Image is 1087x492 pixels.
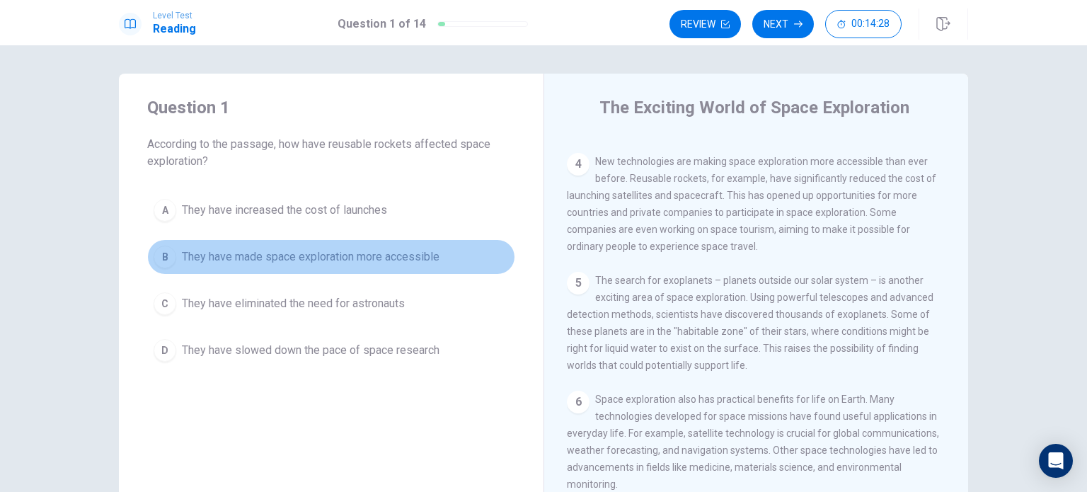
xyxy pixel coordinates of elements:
[153,21,196,38] h1: Reading
[825,10,902,38] button: 00:14:28
[567,156,936,252] span: New technologies are making space exploration more accessible than ever before. Reusable rockets,...
[567,394,939,490] span: Space exploration also has practical benefits for life on Earth. Many technologies developed for ...
[182,248,439,265] span: They have made space exploration more accessible
[1039,444,1073,478] div: Open Intercom Messenger
[154,339,176,362] div: D
[599,96,909,119] h4: The Exciting World of Space Exploration
[567,153,589,176] div: 4
[147,96,515,119] h4: Question 1
[182,202,387,219] span: They have increased the cost of launches
[567,272,589,294] div: 5
[669,10,741,38] button: Review
[147,136,515,170] span: According to the passage, how have reusable rockets affected space exploration?
[182,342,439,359] span: They have slowed down the pace of space research
[567,391,589,413] div: 6
[147,286,515,321] button: CThey have eliminated the need for astronauts
[182,295,405,312] span: They have eliminated the need for astronauts
[147,333,515,368] button: DThey have slowed down the pace of space research
[147,239,515,275] button: BThey have made space exploration more accessible
[154,199,176,222] div: A
[154,292,176,315] div: C
[752,10,814,38] button: Next
[147,193,515,228] button: AThey have increased the cost of launches
[338,16,426,33] h1: Question 1 of 14
[851,18,890,30] span: 00:14:28
[153,11,196,21] span: Level Test
[567,275,933,371] span: The search for exoplanets – planets outside our solar system – is another exciting area of space ...
[154,246,176,268] div: B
